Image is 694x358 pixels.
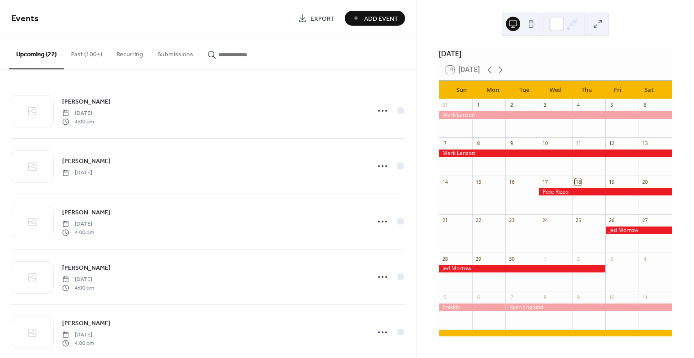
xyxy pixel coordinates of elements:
[608,178,615,185] div: 19
[539,188,672,196] div: Pete Rizzo
[575,178,581,185] div: 18
[508,102,515,109] div: 2
[641,140,648,147] div: 13
[602,81,633,99] div: Fri
[575,217,581,224] div: 25
[62,96,111,107] a: [PERSON_NAME]
[508,217,515,224] div: 23
[439,48,672,59] div: [DATE]
[109,36,150,68] button: Recurring
[62,208,111,218] span: [PERSON_NAME]
[62,263,111,273] a: [PERSON_NAME]
[541,102,548,109] div: 3
[571,81,602,99] div: Thu
[439,304,505,311] div: Freddy
[475,255,482,262] div: 29
[475,140,482,147] div: 8
[311,14,334,23] span: Export
[62,157,111,166] span: [PERSON_NAME]
[641,294,648,300] div: 11
[62,207,111,218] a: [PERSON_NAME]
[439,150,672,157] div: Mark Lanzotti
[575,255,581,262] div: 2
[446,81,477,99] div: Sun
[508,140,515,147] div: 9
[541,140,548,147] div: 10
[641,102,648,109] div: 6
[508,294,515,300] div: 7
[62,220,94,228] span: [DATE]
[575,102,581,109] div: 4
[442,178,448,185] div: 14
[508,255,515,262] div: 30
[608,102,615,109] div: 5
[64,36,109,68] button: Past (100+)
[62,276,94,284] span: [DATE]
[442,255,448,262] div: 28
[541,178,548,185] div: 17
[608,217,615,224] div: 26
[62,169,92,177] span: [DATE]
[9,36,64,69] button: Upcoming (22)
[291,11,341,26] a: Export
[442,294,448,300] div: 5
[442,102,448,109] div: 31
[442,140,448,147] div: 7
[345,11,405,26] button: Add Event
[575,140,581,147] div: 11
[475,217,482,224] div: 22
[11,10,39,27] span: Events
[541,294,548,300] div: 8
[364,14,398,23] span: Add Event
[62,339,94,347] span: 4:00 pm
[442,217,448,224] div: 21
[641,178,648,185] div: 20
[62,331,94,339] span: [DATE]
[608,255,615,262] div: 3
[62,109,94,118] span: [DATE]
[62,228,94,236] span: 4:00 pm
[608,294,615,300] div: 10
[641,255,648,262] div: 4
[541,255,548,262] div: 1
[540,81,571,99] div: Wed
[475,178,482,185] div: 15
[62,156,111,166] a: [PERSON_NAME]
[62,319,111,328] span: [PERSON_NAME]
[509,81,540,99] div: Tue
[505,304,672,311] div: Ryan Englund
[634,81,665,99] div: Sat
[439,265,605,272] div: Jed Morrow
[605,227,672,234] div: Jed Morrow
[475,102,482,109] div: 1
[150,36,200,68] button: Submissions
[62,97,111,107] span: [PERSON_NAME]
[508,178,515,185] div: 16
[62,318,111,328] a: [PERSON_NAME]
[475,294,482,300] div: 6
[541,217,548,224] div: 24
[439,111,672,119] div: Mark Lanzotti
[478,81,509,99] div: Mon
[608,140,615,147] div: 12
[62,284,94,292] span: 4:00 pm
[62,263,111,273] span: [PERSON_NAME]
[62,118,94,126] span: 4:00 pm
[575,294,581,300] div: 9
[641,217,648,224] div: 27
